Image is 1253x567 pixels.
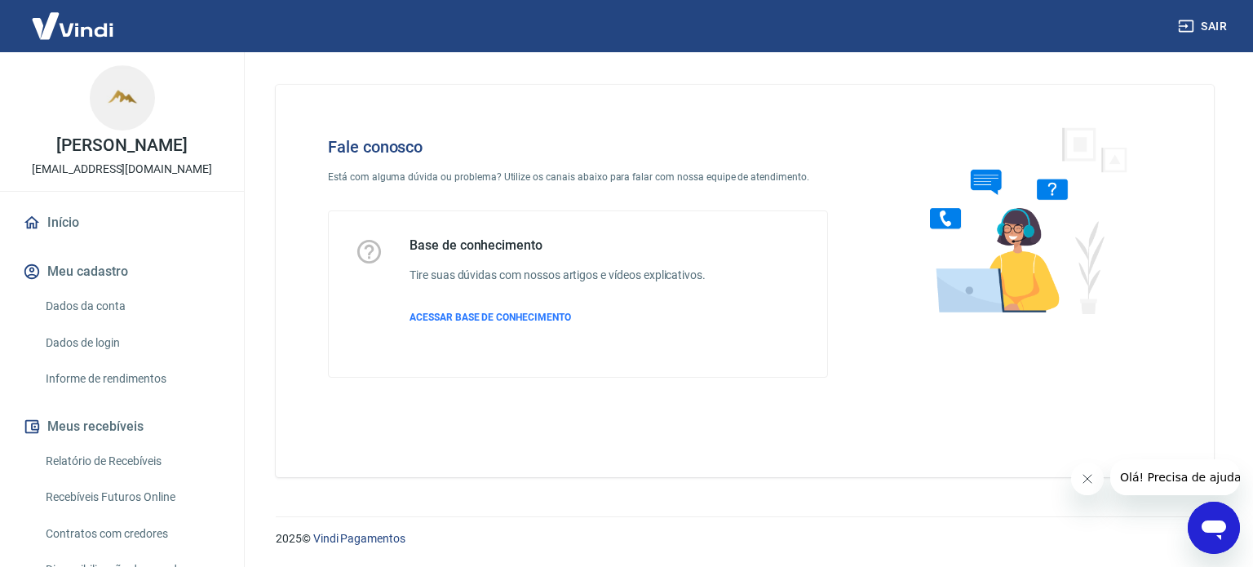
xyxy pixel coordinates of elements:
a: Informe de rendimentos [39,362,224,396]
a: Dados de login [39,326,224,360]
img: Fale conosco [897,111,1145,329]
button: Meus recebíveis [20,409,224,445]
h6: Tire suas dúvidas com nossos artigos e vídeos explicativos. [410,267,706,284]
iframe: Fechar mensagem [1071,463,1104,495]
h4: Fale conosco [328,137,828,157]
a: ACESSAR BASE DE CONHECIMENTO [410,310,706,325]
button: Sair [1175,11,1233,42]
img: Vindi [20,1,126,51]
img: 14735f01-f5cc-4dd2-a4f4-22c59d3034c2.jpeg [90,65,155,131]
a: Contratos com credores [39,517,224,551]
a: Recebíveis Futuros Online [39,481,224,514]
iframe: Mensagem da empresa [1110,459,1240,495]
a: Relatório de Recebíveis [39,445,224,478]
span: ACESSAR BASE DE CONHECIMENTO [410,312,571,323]
iframe: Botão para abrir a janela de mensagens [1188,502,1240,554]
a: Vindi Pagamentos [313,532,405,545]
button: Meu cadastro [20,254,224,290]
h5: Base de conhecimento [410,237,706,254]
p: Está com alguma dúvida ou problema? Utilize os canais abaixo para falar com nossa equipe de atend... [328,170,828,184]
a: Dados da conta [39,290,224,323]
p: [EMAIL_ADDRESS][DOMAIN_NAME] [32,161,212,178]
p: [PERSON_NAME] [56,137,187,154]
span: Olá! Precisa de ajuda? [10,11,137,24]
a: Início [20,205,224,241]
p: 2025 © [276,530,1214,547]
